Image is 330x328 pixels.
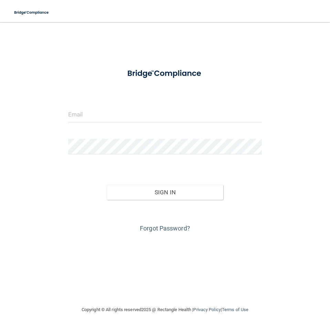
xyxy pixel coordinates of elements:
a: Forgot Password? [140,225,190,232]
img: bridge_compliance_login_screen.278c3ca4.svg [10,6,53,20]
img: bridge_compliance_login_screen.278c3ca4.svg [119,63,211,84]
a: Privacy Policy [193,307,220,312]
input: Email [68,107,262,122]
button: Sign In [107,185,223,200]
a: Terms of Use [222,307,248,312]
div: Copyright © All rights reserved 2025 @ Rectangle Health | | [39,299,291,321]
